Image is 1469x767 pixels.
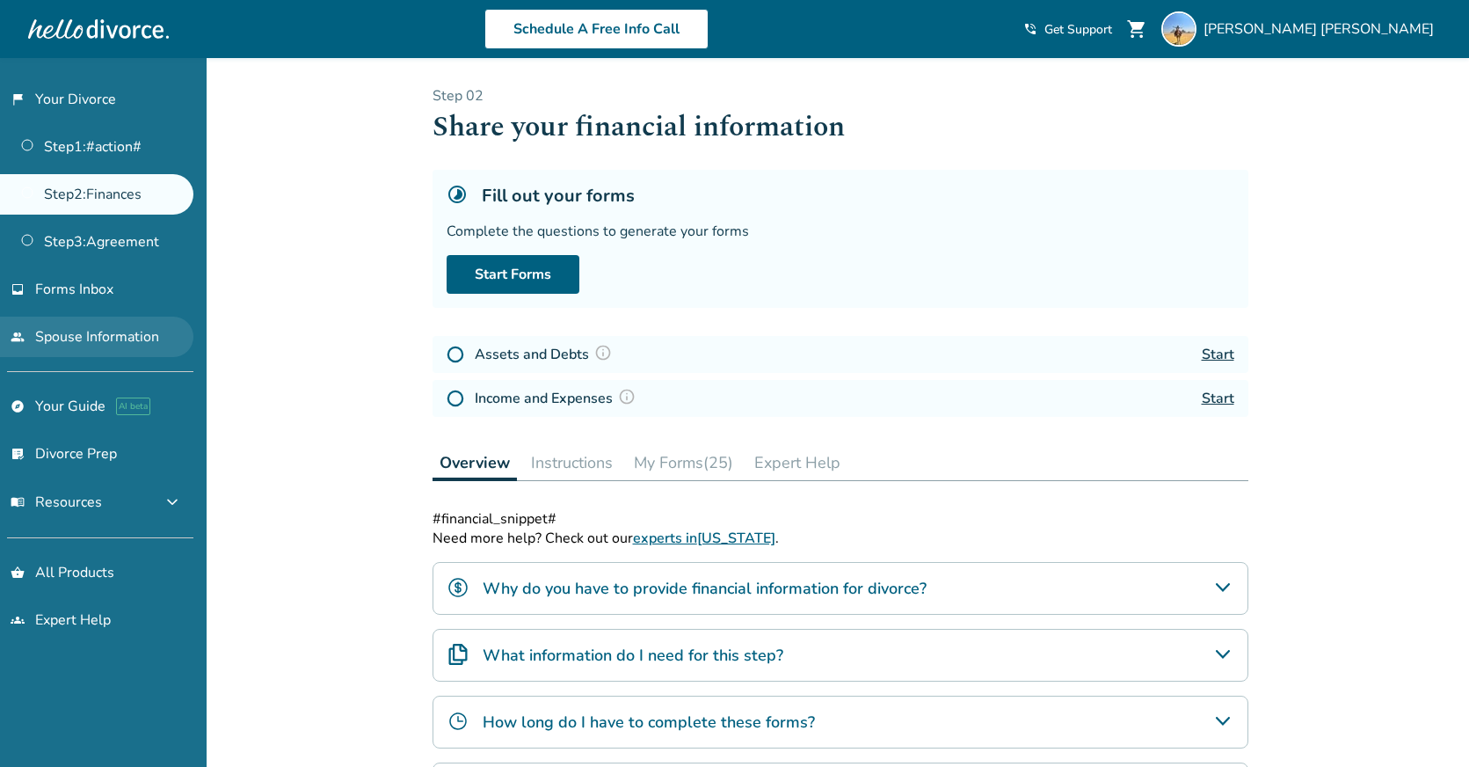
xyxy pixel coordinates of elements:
[447,711,469,732] img: How long do I have to complete these forms?
[447,390,464,407] img: Not Started
[747,445,847,480] button: Expert Help
[1204,19,1441,39] span: [PERSON_NAME] [PERSON_NAME]
[35,280,113,299] span: Forms Inbox
[1044,21,1112,38] span: Get Support
[433,86,1248,106] p: Step 0 2
[594,344,612,362] img: Question Mark
[618,388,636,405] img: Question Mark
[483,577,927,600] h4: Why do you have to provide financial information for divorce?
[483,711,815,734] h4: How long do I have to complete these forms?
[1161,11,1196,47] img: Eric Andersson
[433,529,1248,548] p: Need more help? Check out our .
[447,255,579,294] a: Start Forms
[162,492,183,513] span: expand_more
[433,629,1248,682] div: What information do I need for this step?
[433,106,1248,149] h1: Share your financial information
[447,644,469,665] img: What information do I need for this step?
[524,445,620,480] button: Instructions
[633,529,775,548] a: experts in[US_STATE]
[1126,18,1147,40] span: shopping_cart
[447,222,1234,241] div: Complete the questions to generate your forms
[11,613,25,627] span: groups
[433,445,517,481] button: Overview
[1023,22,1037,36] span: phone_in_talk
[11,566,25,580] span: shopping_basket
[1023,21,1112,38] a: phone_in_talkGet Support
[433,696,1248,749] div: How long do I have to complete these forms?
[11,330,25,344] span: people
[11,399,25,413] span: explore
[11,447,25,461] span: list_alt_check
[447,577,469,598] img: Why do you have to provide financial information for divorce?
[11,493,102,512] span: Resources
[447,346,464,363] img: Not Started
[11,495,25,509] span: menu_book
[116,398,150,415] span: AI beta
[11,92,25,106] span: flag_2
[433,562,1248,615] div: Why do you have to provide financial information for divorce?
[1202,345,1234,364] a: Start
[627,445,740,480] button: My Forms(25)
[483,644,783,667] h4: What information do I need for this step?
[1381,683,1469,767] iframe: Chat Widget
[482,184,635,208] h5: Fill out your forms
[1202,389,1234,408] a: Start
[484,9,709,49] a: Schedule A Free Info Call
[11,282,25,296] span: inbox
[475,343,617,366] h4: Assets and Debts
[433,509,1248,529] div: #financial_snippet#
[475,387,641,410] h4: Income and Expenses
